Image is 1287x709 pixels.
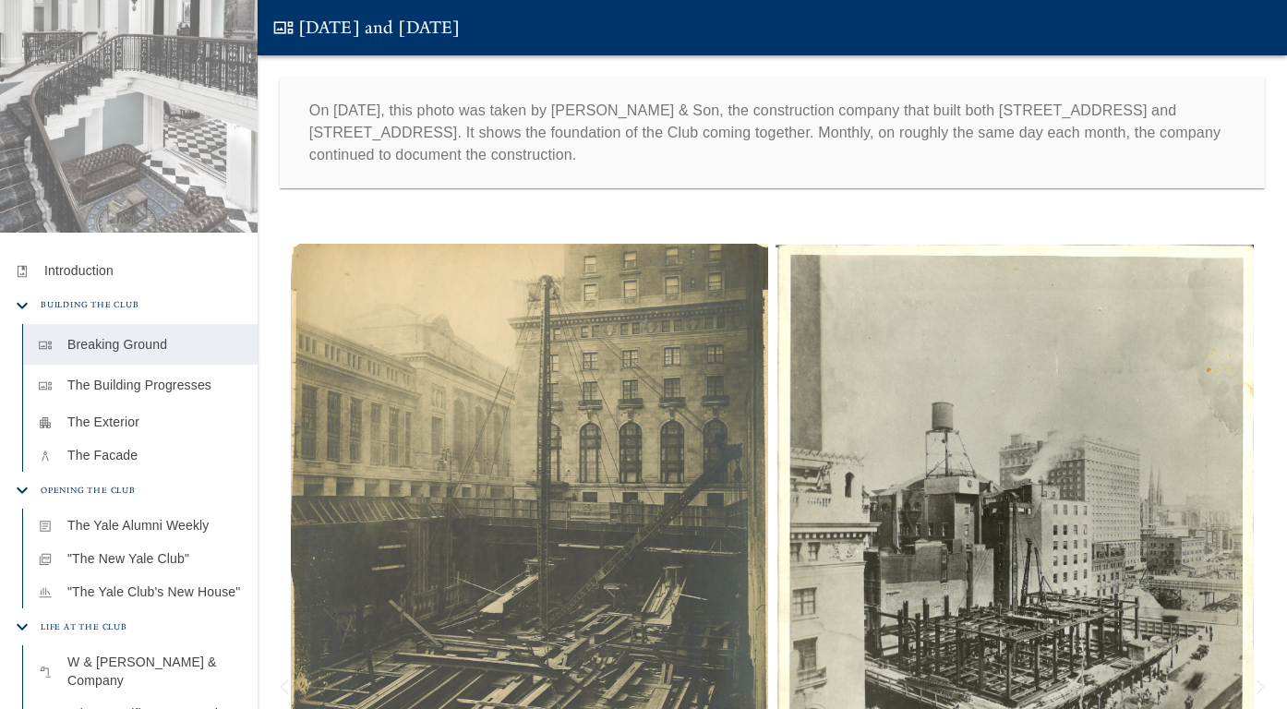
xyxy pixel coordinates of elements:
[23,645,258,697] div: W & [PERSON_NAME] & Company
[67,335,243,354] p: Breaking Ground
[41,298,139,314] span: Building the Club
[41,619,127,635] span: Life at the Club
[67,376,243,394] p: The Building Progresses
[44,261,243,280] p: Introduction
[38,552,53,567] span: picture_as_pdf
[298,18,461,37] h6: [DATE] and [DATE]
[38,665,53,679] span: table_lamp
[38,585,53,600] span: newsstand
[38,338,53,353] span: gallery_thumbnail
[67,446,243,464] p: The Facade
[23,405,258,439] div: The Exterior
[23,509,258,542] div: The Yale Alumni Weekly
[67,549,243,568] p: "The New Yale Club"
[38,415,53,430] span: apartment
[23,365,258,405] div: The Building Progresses
[15,264,30,279] span: photo_album
[23,542,258,575] div: "The New Yale Club"
[67,653,243,690] p: W & [PERSON_NAME] & Company
[23,324,258,365] div: Breaking Ground
[38,519,53,534] span: article
[272,17,295,39] span: gallery_thumbnail
[309,100,1235,166] p: On [DATE], this photo was taken by [PERSON_NAME] & Son, the construction company that built both ...
[38,449,53,463] span: architecture
[23,439,258,472] div: The Facade
[67,413,243,431] p: The Exterior
[38,379,53,393] span: gallery_thumbnail
[41,483,136,499] span: Opening the Club
[67,516,243,535] p: The Yale Alumni Weekly
[23,575,258,608] div: "The Yale Club's New House"
[67,583,243,601] p: "The Yale Club's New House"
